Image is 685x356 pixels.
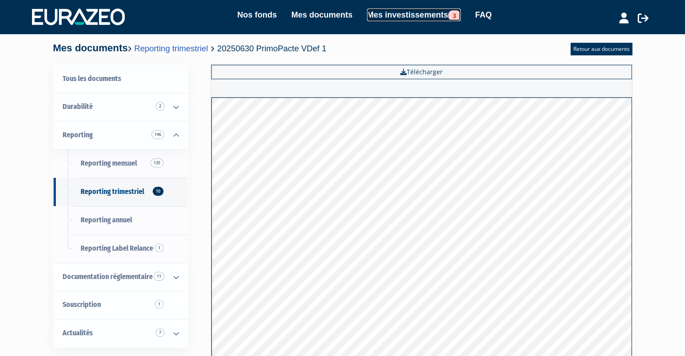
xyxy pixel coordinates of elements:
[54,234,188,263] a: Reporting Label Relance1
[54,178,188,206] a: Reporting trimestriel10
[53,43,327,54] h4: Mes documents
[154,272,164,281] span: 11
[291,9,353,21] a: Mes documents
[156,328,164,337] span: 7
[237,9,277,21] a: Nos fonds
[217,44,327,53] span: 20250630 PrimoPacte VDef 1
[81,244,153,252] span: Reporting Label Relance
[63,102,93,111] span: Durabilité
[63,131,93,139] span: Reporting
[54,206,188,234] a: Reporting annuel
[150,158,163,167] span: 135
[81,216,132,224] span: Reporting annuel
[63,272,153,281] span: Documentation règlementaire
[63,300,101,309] span: Souscription
[211,65,632,79] a: Télécharger
[54,149,188,178] a: Reporting mensuel135
[63,329,93,337] span: Actualités
[32,9,125,25] img: 1732889491-logotype_eurazeo_blanc_rvb.png
[156,102,164,111] span: 2
[81,159,137,167] span: Reporting mensuel
[54,291,188,319] a: Souscription1
[54,121,188,149] a: Reporting 146
[448,10,461,21] span: 3
[367,9,461,21] a: Mes investissements3
[571,43,632,55] a: Retour aux documents
[54,93,188,121] a: Durabilité 2
[54,263,188,291] a: Documentation règlementaire 11
[475,9,492,21] a: FAQ
[153,187,163,196] span: 10
[54,319,188,347] a: Actualités 7
[54,65,188,93] a: Tous les documents
[134,44,208,53] a: Reporting trimestriel
[151,130,164,139] span: 146
[81,187,144,196] span: Reporting trimestriel
[155,300,163,309] span: 1
[155,243,163,252] span: 1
